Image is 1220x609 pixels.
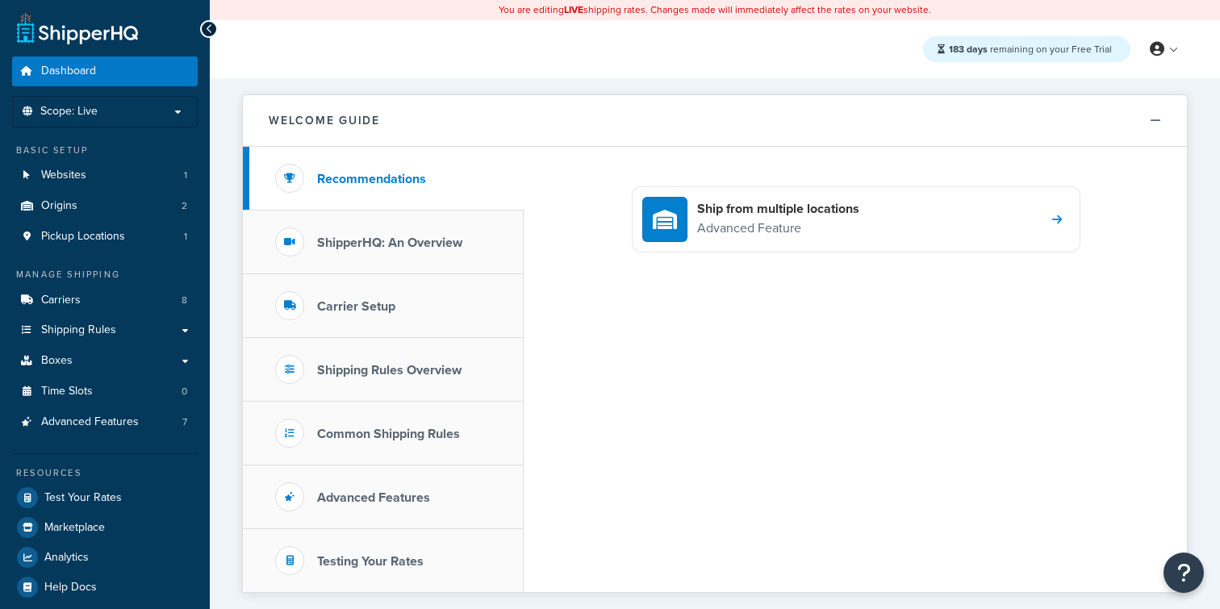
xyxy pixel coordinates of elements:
li: Carriers [12,286,198,315]
a: Advanced Features7 [12,407,198,437]
div: Basic Setup [12,144,198,157]
a: Analytics [12,543,198,572]
span: Shipping Rules [41,323,116,337]
b: LIVE [564,2,583,17]
h3: ShipperHQ: An Overview [317,236,462,250]
span: 0 [182,385,187,398]
span: Help Docs [44,581,97,594]
span: Scope: Live [40,105,98,119]
span: Websites [41,169,86,182]
a: Boxes [12,346,198,376]
span: 8 [182,294,187,307]
p: Advanced Feature [697,218,859,239]
a: Test Your Rates [12,483,198,512]
span: Marketplace [44,521,105,535]
div: Resources [12,466,198,480]
a: Carriers8 [12,286,198,315]
span: Boxes [41,354,73,368]
span: Test Your Rates [44,491,122,505]
span: 1 [184,230,187,244]
a: Time Slots0 [12,377,198,407]
li: Pickup Locations [12,222,198,252]
button: Welcome Guide [243,95,1187,147]
h3: Common Shipping Rules [317,427,460,441]
a: Websites1 [12,161,198,190]
span: Dashboard [41,65,96,78]
h3: Testing Your Rates [317,554,424,569]
span: 7 [182,415,187,429]
a: Dashboard [12,56,198,86]
h3: Advanced Features [317,490,430,505]
h3: Shipping Rules Overview [317,363,462,377]
span: Carriers [41,294,81,307]
h3: Recommendations [317,172,426,186]
li: Time Slots [12,377,198,407]
a: Shipping Rules [12,315,198,345]
strong: 183 days [949,42,988,56]
span: remaining on your Free Trial [949,42,1112,56]
a: Origins2 [12,191,198,221]
span: 1 [184,169,187,182]
a: Pickup Locations1 [12,222,198,252]
h2: Welcome Guide [269,115,380,127]
button: Open Resource Center [1164,553,1204,593]
span: 2 [182,199,187,213]
a: Help Docs [12,573,198,602]
li: Origins [12,191,198,221]
span: Analytics [44,551,89,565]
li: Websites [12,161,198,190]
span: Pickup Locations [41,230,125,244]
span: Origins [41,199,77,213]
li: Advanced Features [12,407,198,437]
div: Manage Shipping [12,268,198,282]
h4: Ship from multiple locations [697,200,859,218]
a: Marketplace [12,513,198,542]
span: Time Slots [41,385,93,398]
h3: Carrier Setup [317,299,395,314]
span: Advanced Features [41,415,139,429]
